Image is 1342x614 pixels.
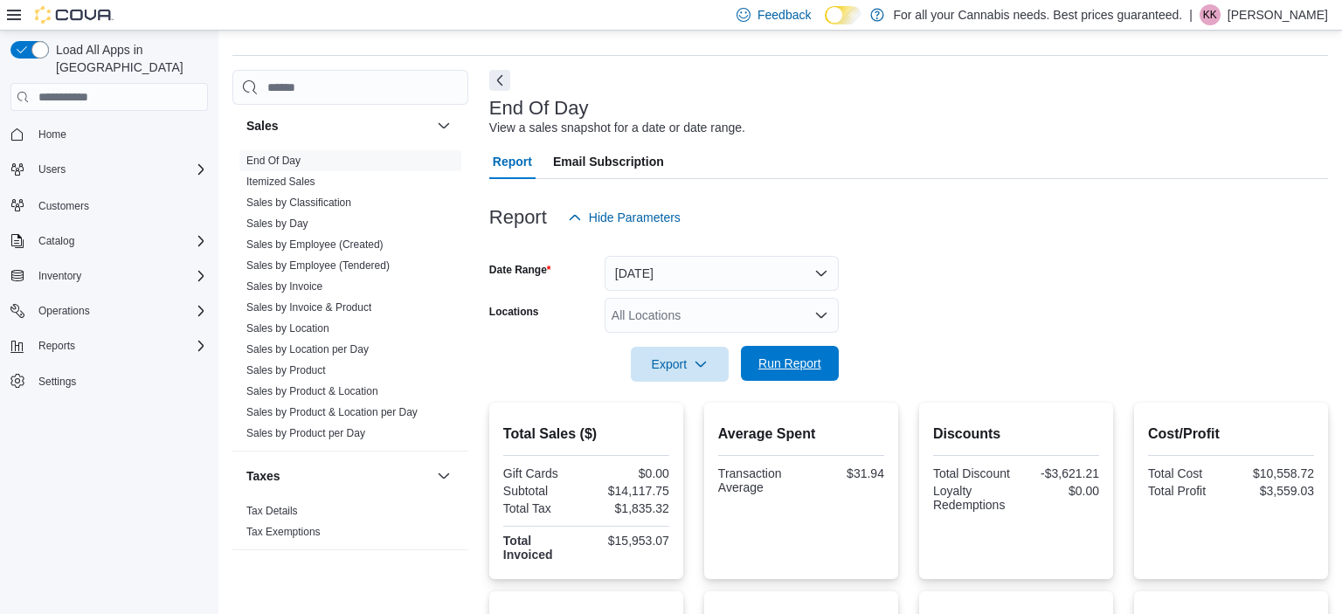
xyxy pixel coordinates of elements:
[246,343,369,355] a: Sales by Location per Day
[246,259,390,272] a: Sales by Employee (Tendered)
[503,534,553,562] strong: Total Invoiced
[489,263,551,277] label: Date Range
[814,308,828,322] button: Open list of options
[49,41,208,76] span: Load All Apps in [GEOGRAPHIC_DATA]
[3,299,215,323] button: Operations
[246,197,351,209] a: Sales by Classification
[31,123,208,145] span: Home
[232,150,468,451] div: Sales
[246,467,280,485] h3: Taxes
[246,301,371,314] a: Sales by Invoice & Product
[1020,484,1099,498] div: $0.00
[246,342,369,356] span: Sales by Location per Day
[3,157,215,182] button: Users
[246,504,298,518] span: Tax Details
[232,500,468,549] div: Taxes
[31,231,81,252] button: Catalog
[503,466,583,480] div: Gift Cards
[38,234,74,248] span: Catalog
[38,199,89,213] span: Customers
[31,335,82,356] button: Reports
[503,424,669,445] h2: Total Sales ($)
[590,501,669,515] div: $1,835.32
[31,124,73,145] a: Home
[553,144,664,179] span: Email Subscription
[246,217,308,230] a: Sales by Day
[561,200,688,235] button: Hide Parameters
[246,321,329,335] span: Sales by Location
[1148,484,1228,498] div: Total Profit
[31,159,73,180] button: Users
[825,6,861,24] input: Dark Mode
[246,526,321,538] a: Tax Exemptions
[741,346,839,381] button: Run Report
[933,424,1099,445] h2: Discounts
[38,375,76,389] span: Settings
[38,128,66,141] span: Home
[489,98,589,119] h3: End Of Day
[3,192,215,217] button: Customers
[503,501,583,515] div: Total Tax
[718,466,798,494] div: Transaction Average
[246,406,418,418] a: Sales by Product & Location per Day
[246,175,315,189] span: Itemized Sales
[1203,4,1217,25] span: KK
[631,347,729,382] button: Export
[246,117,279,135] h3: Sales
[31,370,208,392] span: Settings
[246,280,322,293] a: Sales by Invoice
[489,70,510,91] button: Next
[589,209,681,226] span: Hide Parameters
[433,115,454,136] button: Sales
[38,162,66,176] span: Users
[246,426,365,440] span: Sales by Product per Day
[246,525,321,539] span: Tax Exemptions
[1200,4,1221,25] div: Kate Kerschner
[31,266,208,286] span: Inventory
[641,347,718,382] span: Export
[1235,466,1314,480] div: $10,558.72
[31,159,208,180] span: Users
[757,6,811,24] span: Feedback
[31,300,208,321] span: Operations
[246,259,390,273] span: Sales by Employee (Tendered)
[3,334,215,358] button: Reports
[31,371,83,392] a: Settings
[31,196,96,217] a: Customers
[590,484,669,498] div: $14,117.75
[933,466,1013,480] div: Total Discount
[246,238,384,252] span: Sales by Employee (Created)
[590,466,669,480] div: $0.00
[246,505,298,517] a: Tax Details
[246,155,301,167] a: End Of Day
[246,385,378,397] a: Sales by Product & Location
[3,369,215,394] button: Settings
[10,114,208,439] nav: Complex example
[246,405,418,419] span: Sales by Product & Location per Day
[38,339,75,353] span: Reports
[3,229,215,253] button: Catalog
[1148,424,1314,445] h2: Cost/Profit
[489,207,547,228] h3: Report
[1020,466,1099,480] div: -$3,621.21
[38,304,90,318] span: Operations
[38,269,81,283] span: Inventory
[246,300,371,314] span: Sales by Invoice & Product
[893,4,1182,25] p: For all your Cannabis needs. Best prices guaranteed.
[3,121,215,147] button: Home
[246,196,351,210] span: Sales by Classification
[1235,484,1314,498] div: $3,559.03
[246,117,430,135] button: Sales
[246,176,315,188] a: Itemized Sales
[493,144,532,179] span: Report
[246,427,365,439] a: Sales by Product per Day
[503,484,583,498] div: Subtotal
[31,335,208,356] span: Reports
[246,322,329,335] a: Sales by Location
[805,466,884,480] div: $31.94
[35,6,114,24] img: Cova
[1148,466,1228,480] div: Total Cost
[489,119,745,137] div: View a sales snapshot for a date or date range.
